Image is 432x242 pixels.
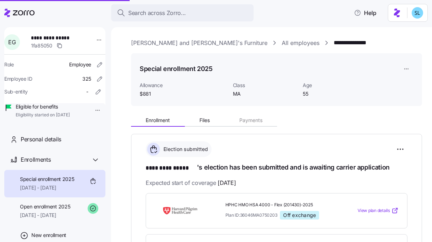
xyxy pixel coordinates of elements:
span: - [86,88,88,95]
span: Employee ID [4,75,32,82]
a: View plan details [358,207,399,214]
span: Role [4,61,14,68]
img: Harvard Pilgrim Health Care [155,202,206,219]
button: Help [348,6,382,20]
span: [DATE] - [DATE] [20,212,70,219]
span: 55 [303,90,367,97]
span: Personal details [21,135,61,144]
span: Eligibility started on [DATE] [16,112,70,118]
span: Employee [69,61,91,68]
span: 325 [82,75,91,82]
span: Special enrollment 2025 [20,176,74,183]
span: 1fa85050 [31,42,52,49]
span: Off exchange [283,212,316,218]
span: $881 [140,90,227,97]
span: [DATE] - [DATE] [20,184,74,191]
span: Help [354,9,376,17]
span: Allowance [140,82,227,89]
span: New enrollment [31,232,66,239]
span: Age [303,82,367,89]
span: Search across Zorro... [128,9,186,17]
img: 7c620d928e46699fcfb78cede4daf1d1 [412,7,423,19]
a: All employees [282,39,319,47]
span: Enrollment [146,118,170,123]
span: Enrollments [21,155,51,164]
span: Files [199,118,210,123]
span: Sub-entity [4,88,28,95]
span: View plan details [358,207,390,214]
span: E G [8,39,16,45]
span: HPHC HMO HSA 4000 - Flex (201430)-2025 [225,202,336,208]
span: Class [233,82,297,89]
h1: 's election has been submitted and is awaiting carrier application [146,163,407,173]
span: Open enrollment 2025 [20,203,70,210]
span: Expected start of coverage [146,178,236,187]
button: Search across Zorro... [111,4,254,21]
span: Plan ID: 36046MA0750203 [225,212,277,218]
a: [PERSON_NAME] and [PERSON_NAME]'s Furniture [131,39,267,47]
span: Payments [239,118,262,123]
h1: Special enrollment 2025 [140,64,213,73]
span: Eligible for benefits [16,103,70,110]
span: Election submitted [161,146,208,153]
span: MA [233,90,297,97]
span: [DATE] [218,178,236,187]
